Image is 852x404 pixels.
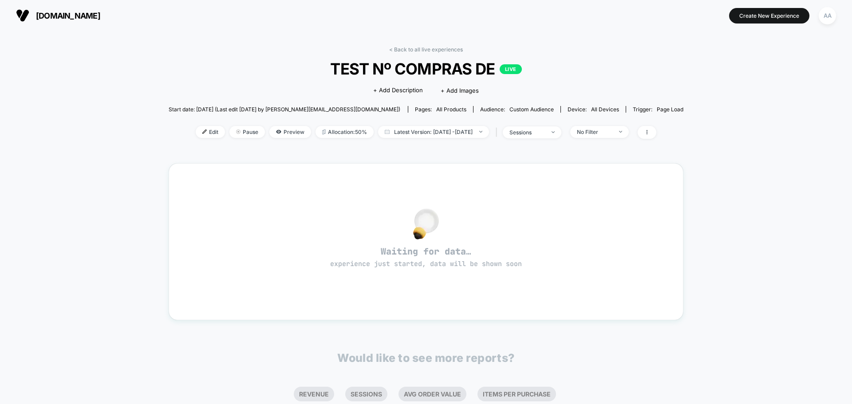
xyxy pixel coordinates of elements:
div: No Filter [577,129,612,135]
span: Waiting for data… [185,246,668,269]
img: end [479,131,482,133]
li: Avg Order Value [398,387,466,401]
img: rebalance [322,129,326,134]
span: + Add Description [373,86,423,95]
span: experience just started, data will be shown soon [330,259,522,268]
p: Would like to see more reports? [337,351,515,365]
a: < Back to all live experiences [389,46,463,53]
span: Latest Version: [DATE] - [DATE] [378,126,489,138]
li: Sessions [345,387,387,401]
span: | [493,126,503,139]
div: Audience: [480,106,554,113]
span: Pause [229,126,265,138]
button: AA [816,7,839,25]
span: all devices [591,106,619,113]
img: no_data [413,208,439,239]
li: Items Per Purchase [477,387,556,401]
span: Start date: [DATE] (Last edit [DATE] by [PERSON_NAME][EMAIL_ADDRESS][DOMAIN_NAME]) [169,106,400,113]
div: Trigger: [633,106,683,113]
img: edit [202,129,207,134]
img: end [552,131,555,133]
span: Custom Audience [509,106,554,113]
li: Revenue [294,387,334,401]
span: Page Load [657,106,683,113]
span: [DOMAIN_NAME] [36,11,100,20]
p: LIVE [500,64,522,74]
img: Visually logo [16,9,29,22]
span: Preview [269,126,311,138]
img: end [236,129,241,134]
div: sessions [509,129,545,136]
img: calendar [385,129,390,134]
div: AA [819,7,836,24]
span: Edit [196,126,225,138]
span: all products [436,106,466,113]
span: + Add Images [441,87,479,94]
button: Create New Experience [729,8,809,24]
button: [DOMAIN_NAME] [13,8,103,23]
span: TEST Nº COMPRAS DE [194,59,658,78]
div: Pages: [415,106,466,113]
span: Device: [560,106,626,113]
span: Allocation: 50% [316,126,374,138]
img: end [619,131,622,133]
